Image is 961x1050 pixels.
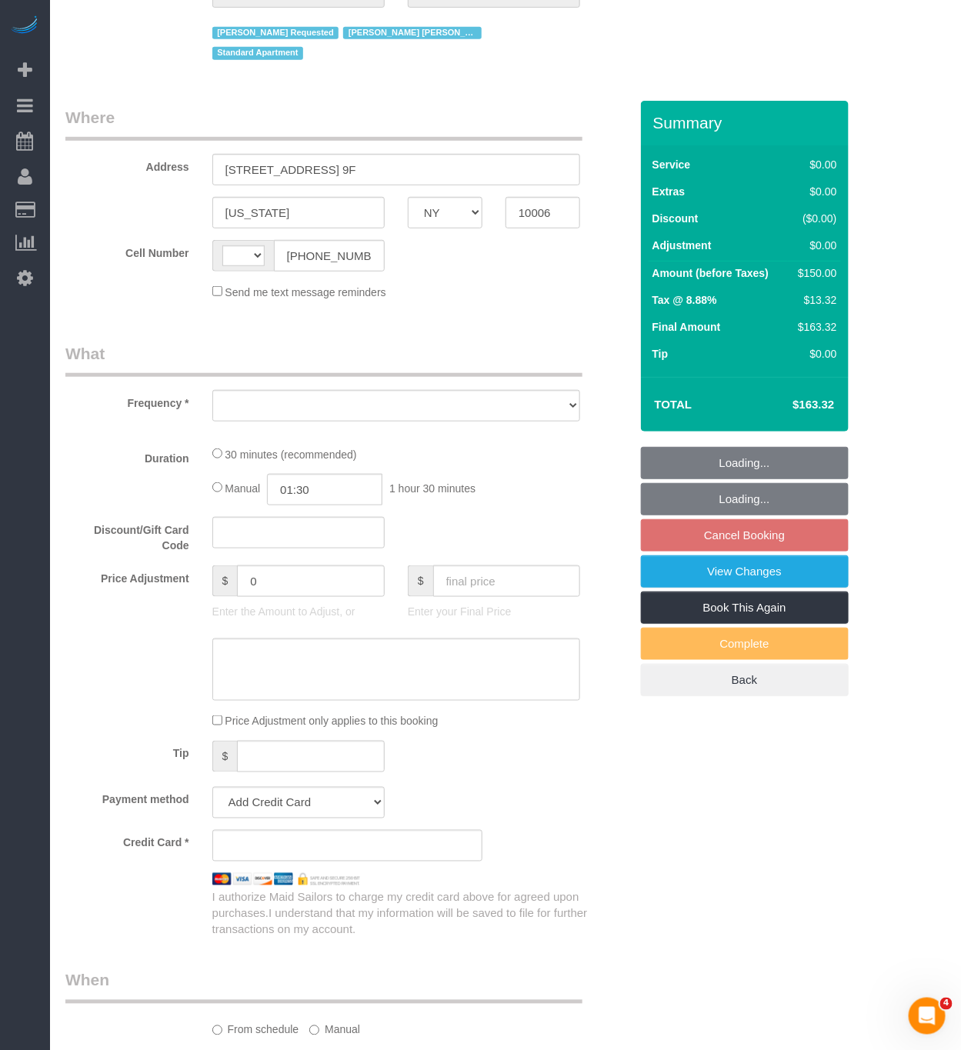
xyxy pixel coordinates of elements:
[909,998,946,1035] iframe: Intercom live chat
[792,265,836,281] div: $150.00
[792,184,836,199] div: $0.00
[792,157,836,172] div: $0.00
[652,346,669,362] label: Tip
[343,27,482,39] span: [PERSON_NAME] [PERSON_NAME] Requested
[274,240,385,272] input: Cell Number
[212,27,339,39] span: [PERSON_NAME] Requested
[652,238,712,253] label: Adjustment
[54,741,201,762] label: Tip
[212,1017,299,1038] label: From schedule
[9,15,40,37] img: Automaid Logo
[225,838,469,852] iframe: Secure card payment input frame
[408,565,433,597] span: $
[309,1017,360,1038] label: Manual
[65,106,582,141] legend: Where
[54,240,201,261] label: Cell Number
[792,238,836,253] div: $0.00
[746,398,834,412] h4: $163.32
[653,114,841,132] h3: Summary
[652,319,721,335] label: Final Amount
[641,592,849,624] a: Book This Again
[212,907,588,936] span: I understand that my information will be saved to file for further transactions on my account.
[54,830,201,851] label: Credit Card *
[433,565,580,597] input: final price
[54,565,201,586] label: Price Adjustment
[792,292,836,308] div: $13.32
[652,157,691,172] label: Service
[212,197,385,228] input: City
[652,292,717,308] label: Tax @ 8.88%
[652,265,769,281] label: Amount (before Taxes)
[225,715,438,728] span: Price Adjustment only applies to this booking
[225,286,385,298] span: Send me text message reminders
[201,889,641,938] div: I authorize Maid Sailors to charge my credit card above for agreed upon purchases.
[506,197,580,228] input: Zip Code
[54,787,201,808] label: Payment method
[792,211,836,226] div: ($0.00)
[225,448,356,461] span: 30 minutes (recommended)
[652,184,686,199] label: Extras
[309,1025,319,1035] input: Manual
[212,604,385,619] p: Enter the Amount to Adjust, or
[201,873,372,885] img: credit cards
[940,998,953,1010] span: 4
[641,555,849,588] a: View Changes
[408,604,580,619] p: Enter your Final Price
[65,342,582,377] legend: What
[792,346,836,362] div: $0.00
[652,211,699,226] label: Discount
[792,319,836,335] div: $163.32
[655,398,692,411] strong: Total
[212,1025,222,1035] input: From schedule
[54,154,201,175] label: Address
[54,517,201,553] label: Discount/Gift Card Code
[54,445,201,466] label: Duration
[225,482,260,495] span: Manual
[212,565,238,597] span: $
[641,664,849,696] a: Back
[212,47,304,59] span: Standard Apartment
[65,969,582,1004] legend: When
[389,482,475,495] span: 1 hour 30 minutes
[54,390,201,411] label: Frequency *
[212,741,238,772] span: $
